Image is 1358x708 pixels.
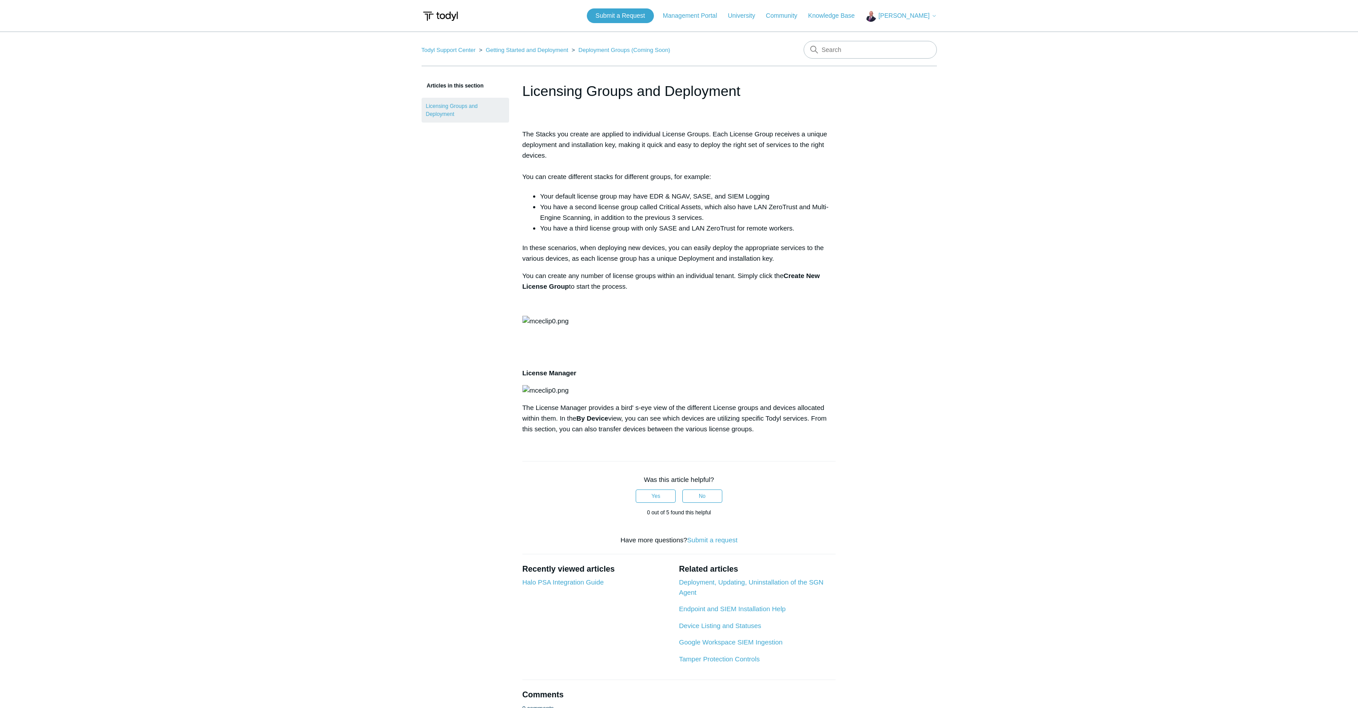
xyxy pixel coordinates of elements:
[522,369,577,377] strong: License Manager
[865,11,936,22] button: [PERSON_NAME]
[422,98,509,123] a: Licensing Groups and Deployment
[808,11,864,20] a: Knowledge Base
[522,80,836,102] h1: Licensing Groups and Deployment
[647,509,711,516] span: 0 out of 5 found this helpful
[878,12,929,19] span: [PERSON_NAME]
[540,191,836,202] li: Your default license group may have EDR & NGAV, SASE, and SIEM Logging
[477,47,570,53] li: Getting Started and Deployment
[679,622,761,629] a: Device Listing and Statuses
[422,8,459,24] img: Todyl Support Center Help Center home page
[687,536,737,544] a: Submit a request
[522,272,820,290] strong: Create New License Group
[486,47,568,53] a: Getting Started and Deployment
[578,47,670,53] a: Deployment Groups (Coming Soon)
[644,476,714,483] span: Was this article helpful?
[522,385,569,396] img: mceclip0.png
[522,563,670,575] h2: Recently viewed articles
[522,129,836,182] p: The Stacks you create are applied to individual License Groups. Each License Group receives a uni...
[679,605,785,613] a: Endpoint and SIEM Installation Help
[682,489,722,503] button: This article was not helpful
[540,202,836,223] li: You have a second license group called Critical Assets, which also have LAN ZeroTrust and Multi-E...
[636,489,676,503] button: This article was helpful
[540,223,836,234] li: You have a third license group with only SASE and LAN ZeroTrust for remote workers.
[587,8,654,23] a: Submit a Request
[679,638,782,646] a: Google Workspace SIEM Ingestion
[522,578,604,586] a: Halo PSA Integration Guide
[679,578,823,596] a: Deployment, Updating, Uninstallation of the SGN Agent
[522,270,836,292] p: You can create any number of license groups within an individual tenant. Simply click the to star...
[728,11,764,20] a: University
[576,414,608,422] strong: By Device
[522,243,836,264] p: In these scenarios, when deploying new devices, you can easily deploy the appropriate services to...
[522,689,836,701] h2: Comments
[570,47,670,53] li: Deployment Groups (Coming Soon)
[422,83,484,89] span: Articles in this section
[522,402,836,434] p: The License Manager provides a bird' s-eye view of the different License groups and devices alloc...
[679,655,760,663] a: Tamper Protection Controls
[766,11,806,20] a: Community
[679,563,836,575] h2: Related articles
[804,41,937,59] input: Search
[522,316,569,326] img: mceclip0.png
[522,535,836,545] div: Have more questions?
[663,11,726,20] a: Management Portal
[422,47,478,53] li: Todyl Support Center
[422,47,476,53] a: Todyl Support Center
